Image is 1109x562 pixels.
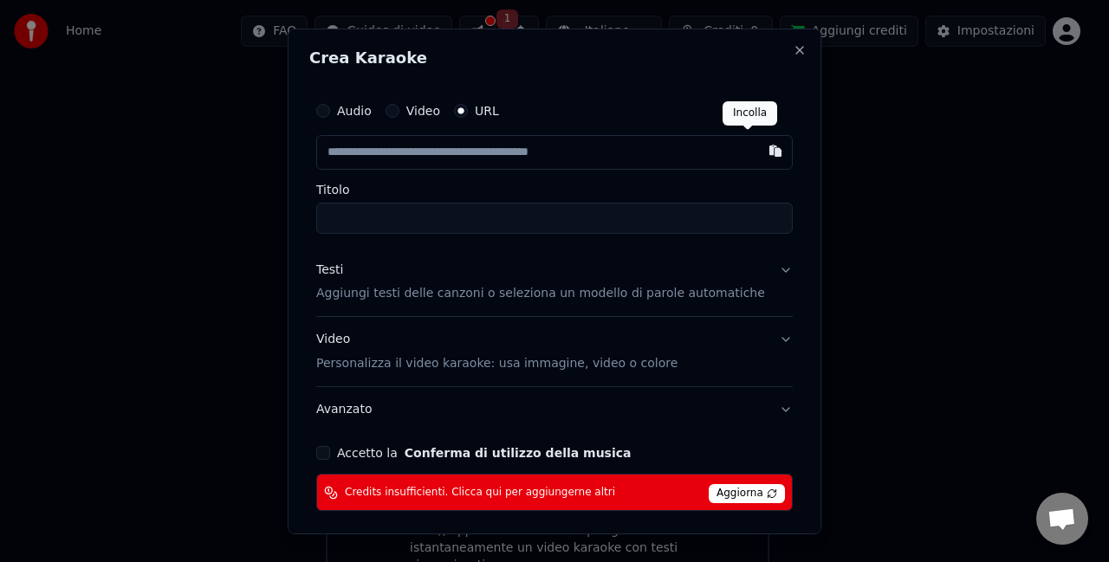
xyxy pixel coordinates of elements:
[316,331,678,372] div: Video
[405,447,632,459] button: Accetto la
[316,183,793,195] label: Titolo
[723,101,777,126] div: Incolla
[316,247,793,316] button: TestiAggiungi testi delle canzoni o seleziona un modello di parole automatiche
[316,387,793,432] button: Avanzato
[316,285,765,302] p: Aggiungi testi delle canzoni o seleziona un modello di parole automatiche
[316,261,343,278] div: Testi
[406,104,440,116] label: Video
[475,104,499,116] label: URL
[337,104,372,116] label: Audio
[345,486,615,500] span: Credits insufficienti. Clicca qui per aggiungerne altri
[316,317,793,386] button: VideoPersonalizza il video karaoke: usa immagine, video o colore
[316,355,678,372] p: Personalizza il video karaoke: usa immagine, video o colore
[709,484,785,503] span: Aggiorna
[337,447,631,459] label: Accetto la
[309,49,800,65] h2: Crea Karaoke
